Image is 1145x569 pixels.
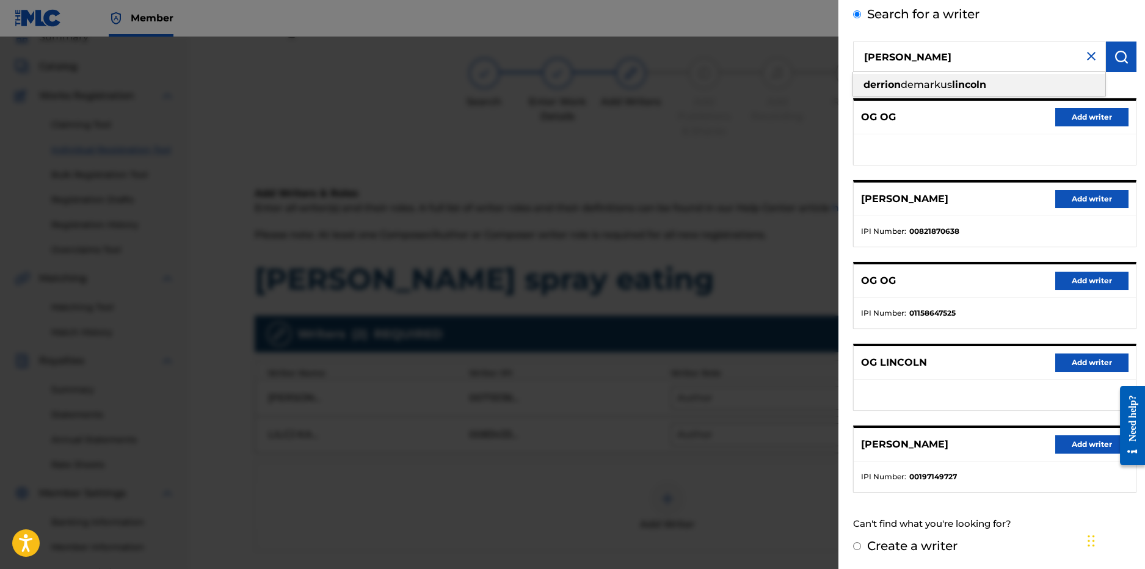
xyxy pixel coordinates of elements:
[952,79,986,90] strong: lincoln
[861,226,906,237] span: IPI Number :
[909,226,959,237] strong: 00821870638
[861,110,896,125] p: OG OG
[1088,523,1095,559] div: Drag
[863,79,901,90] strong: derrion
[861,192,948,206] p: [PERSON_NAME]
[909,471,957,482] strong: 00197149727
[1055,353,1129,372] button: Add writer
[1111,376,1145,474] iframe: Resource Center
[1084,510,1145,569] iframe: Chat Widget
[861,274,896,288] p: OG OG
[131,11,173,25] span: Member
[861,355,927,370] p: OG LINCOLN
[861,471,906,482] span: IPI Number :
[861,437,948,452] p: [PERSON_NAME]
[1055,108,1129,126] button: Add writer
[861,308,906,319] span: IPI Number :
[853,511,1136,537] div: Can't find what you're looking for?
[1055,435,1129,454] button: Add writer
[867,538,958,553] label: Create a writer
[1055,190,1129,208] button: Add writer
[901,79,952,90] span: demarkus
[853,42,1106,72] input: Search writer's name or IPI Number
[1055,272,1129,290] button: Add writer
[109,11,123,26] img: Top Rightsholder
[15,9,62,27] img: MLC Logo
[1114,49,1129,64] img: Search Works
[1084,49,1099,63] img: close
[909,308,956,319] strong: 01158647525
